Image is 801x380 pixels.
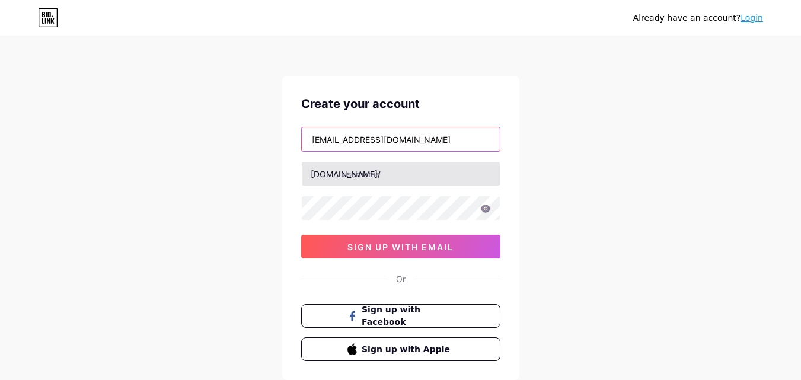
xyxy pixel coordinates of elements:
button: sign up with email [301,235,500,258]
a: Login [741,13,763,23]
span: sign up with email [347,242,454,252]
div: Create your account [301,95,500,113]
div: [DOMAIN_NAME]/ [311,168,381,180]
span: Sign up with Facebook [362,304,454,328]
span: Sign up with Apple [362,343,454,356]
input: Email [302,127,500,151]
button: Sign up with Facebook [301,304,500,328]
div: Or [396,273,406,285]
div: Already have an account? [633,12,763,24]
button: Sign up with Apple [301,337,500,361]
input: username [302,162,500,186]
